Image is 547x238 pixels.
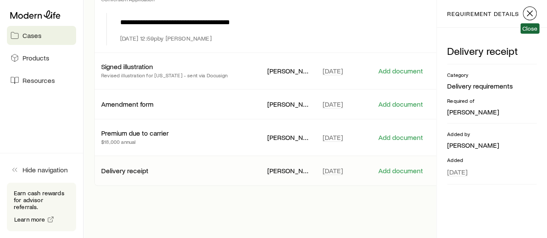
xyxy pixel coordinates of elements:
p: Category [447,71,537,78]
p: [PERSON_NAME] [447,141,537,149]
p: Signed illustration [101,62,153,71]
button: Add document [377,167,423,175]
span: Learn more [14,216,45,222]
p: Revised illustration for [US_STATE] - sent via Docusign [101,71,227,79]
div: Earn cash rewards for advisor referrals.Learn more [7,183,76,231]
p: $18,000 annual [101,137,169,146]
span: [DATE] [323,166,343,175]
p: [PERSON_NAME] [447,108,537,116]
p: Added [447,156,537,163]
button: Add document [377,100,423,108]
p: Delivery requirements [447,82,537,90]
span: Hide navigation [22,165,68,174]
p: [PERSON_NAME] [267,133,309,142]
p: [PERSON_NAME] [267,100,309,108]
a: Products [7,48,76,67]
span: Close [522,25,537,32]
span: [DATE] [323,100,343,108]
a: Resources [7,71,76,90]
a: Cases [7,26,76,45]
p: Delivery receipt [101,166,148,175]
span: [DATE] [447,168,467,176]
p: Delivery receipt [447,45,537,57]
p: Premium due to carrier [101,129,169,137]
p: requirement details [447,10,518,17]
button: Add document [377,67,423,75]
p: Required of [447,97,537,104]
p: Earn cash rewards for advisor referrals. [14,190,69,210]
p: Amendment form [101,100,154,108]
span: Cases [22,31,42,40]
span: Resources [22,76,55,85]
p: [DATE] 12:59p by [PERSON_NAME] [120,35,212,42]
button: Hide navigation [7,160,76,179]
span: Products [22,54,49,62]
p: [PERSON_NAME] [267,166,309,175]
span: [DATE] [323,133,343,142]
p: [PERSON_NAME] [267,67,309,75]
button: Add document [377,133,423,142]
span: [DATE] [323,67,343,75]
p: Added by [447,130,537,137]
